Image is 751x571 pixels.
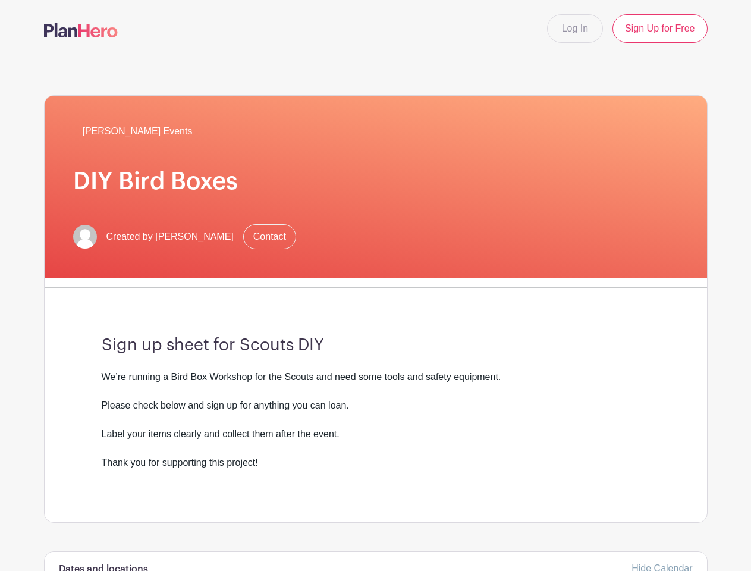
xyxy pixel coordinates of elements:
h1: DIY Bird Boxes [73,167,678,196]
div: We’re running a Bird Box Workshop for the Scouts and need some tools and safety equipment. Please... [102,370,650,484]
a: Contact [243,224,296,249]
a: Log In [547,14,603,43]
a: Sign Up for Free [612,14,707,43]
img: default-ce2991bfa6775e67f084385cd625a349d9dcbb7a52a09fb2fda1e96e2d18dcdb.png [73,225,97,249]
img: logo-507f7623f17ff9eddc593b1ce0a138ce2505c220e1c5a4e2b4648c50719b7d32.svg [44,23,118,37]
span: [PERSON_NAME] Events [83,124,193,139]
h3: Sign up sheet for Scouts DIY [102,335,650,356]
span: Created by [PERSON_NAME] [106,230,234,244]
